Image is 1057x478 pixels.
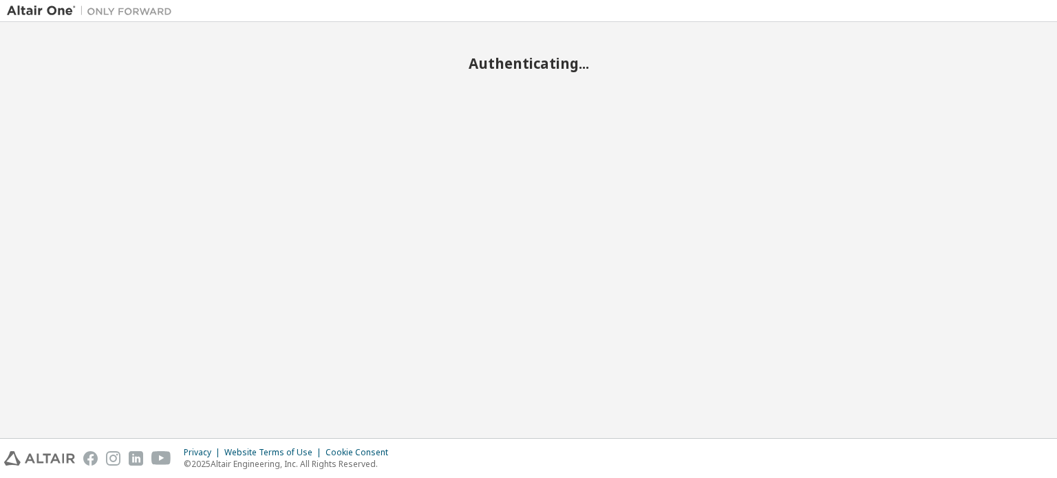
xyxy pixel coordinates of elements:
[151,451,171,466] img: youtube.svg
[224,447,325,458] div: Website Terms of Use
[4,451,75,466] img: altair_logo.svg
[83,451,98,466] img: facebook.svg
[106,451,120,466] img: instagram.svg
[129,451,143,466] img: linkedin.svg
[184,447,224,458] div: Privacy
[7,4,179,18] img: Altair One
[184,458,396,470] p: © 2025 Altair Engineering, Inc. All Rights Reserved.
[7,54,1050,72] h2: Authenticating...
[325,447,396,458] div: Cookie Consent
